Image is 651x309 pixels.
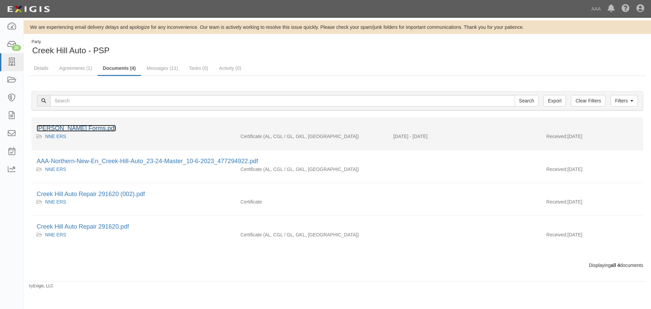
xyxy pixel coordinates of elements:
[37,191,145,197] a: Creek Hill Auto Repair 291620 (002).pdf
[37,125,116,132] a: [PERSON_NAME] Forms.pdf
[98,61,141,76] a: Documents (4)
[45,167,66,172] a: NNE ERS
[544,95,566,107] a: Export
[32,39,110,45] div: Party
[37,223,129,230] a: Creek Hill Auto Repair 291620.pdf
[50,95,515,107] input: Search
[541,231,643,242] div: [DATE]
[588,2,604,16] a: AAA
[142,61,183,75] a: Messages (11)
[611,95,638,107] a: Filters
[546,133,567,140] p: Received:
[235,166,388,173] div: Auto Liability Commercial General Liability / Garage Liability Garage Keepers Liability On-Hook
[24,24,651,31] div: We are experiencing email delivery delays and apologize for any inconvenience. Our team is active...
[29,283,54,289] small: by
[12,45,21,51] div: 20
[541,166,643,176] div: [DATE]
[388,198,541,199] div: Effective - Expiration
[184,61,213,75] a: Tasks (0)
[611,263,620,268] b: all 4
[29,61,54,75] a: Details
[235,198,388,205] div: Certificate
[37,231,230,238] div: NNE ERS
[515,95,538,107] input: Search
[388,231,541,232] div: Effective - Expiration
[37,166,230,173] div: NNE ERS
[45,232,66,237] a: NNE ERS
[37,190,638,199] div: Creek Hill Auto Repair 291620 (002).pdf
[214,61,246,75] a: Activity (0)
[37,158,258,165] a: AAA-Northern-New-En_Creek-Hill-Auto_23-24-Master_10-6-2023_477294922.pdf
[546,198,567,205] p: Received:
[37,157,638,166] div: AAA-Northern-New-En_Creek-Hill-Auto_23-24-Master_10-6-2023_477294922.pdf
[235,231,388,238] div: Auto Liability Commercial General Liability / Garage Liability Garage Keepers Liability On-Hook
[29,39,332,56] div: Creek Hill Auto - PSP
[5,3,52,15] img: logo-5460c22ac91f19d4615b14bd174203de0afe785f0fc80cf4dbbc73dc1793850b.png
[37,198,230,205] div: NNE ERS
[37,124,638,133] div: ACORD Forms.pdf
[45,134,66,139] a: NNE ERS
[541,198,643,209] div: [DATE]
[388,133,541,140] div: Effective 08/26/2024 - Expiration 08/26/2025
[571,95,605,107] a: Clear Filters
[541,133,643,143] div: [DATE]
[26,262,648,269] div: Displaying documents
[32,46,110,55] span: Creek Hill Auto - PSP
[54,61,97,75] a: Agreements (1)
[235,133,388,140] div: Auto Liability Commercial General Liability / Garage Liability Garage Keepers Liability On-Hook
[622,5,630,13] i: Help Center - Complianz
[33,284,54,288] a: Exigis, LLC
[45,199,66,205] a: NNE ERS
[546,166,567,173] p: Received:
[37,133,230,140] div: NNE ERS
[546,231,567,238] p: Received:
[37,223,638,231] div: Creek Hill Auto Repair 291620.pdf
